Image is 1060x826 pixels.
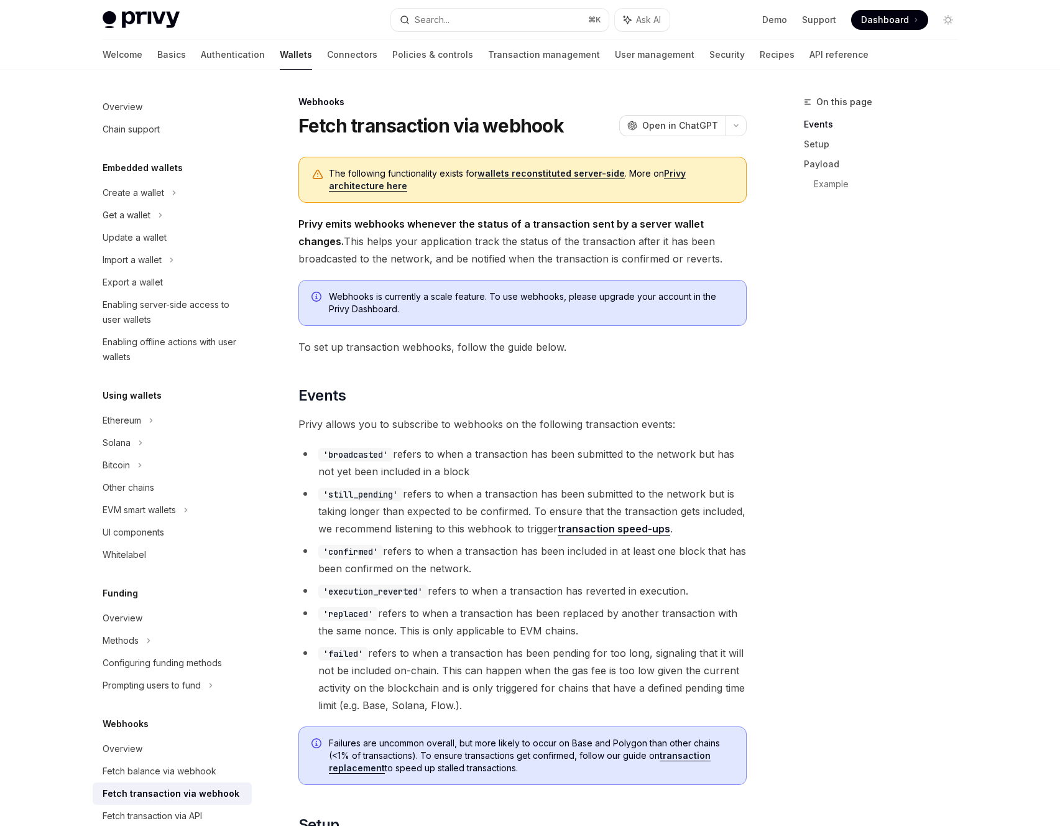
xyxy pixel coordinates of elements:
div: Ethereum [103,413,141,428]
a: Chain support [93,118,252,141]
button: Toggle dark mode [938,10,958,30]
a: Wallets [280,40,312,70]
li: refers to when a transaction has been pending for too long, signaling that it will not be include... [298,644,747,714]
a: Dashboard [851,10,928,30]
div: Bitcoin [103,458,130,473]
a: Welcome [103,40,142,70]
a: Security [709,40,745,70]
div: Get a wallet [103,208,150,223]
a: Configuring funding methods [93,652,252,674]
div: Configuring funding methods [103,656,222,671]
h5: Embedded wallets [103,160,183,175]
a: User management [615,40,694,70]
svg: Warning [311,169,324,181]
div: Solana [103,435,131,450]
div: Enabling server-side access to user wallets [103,297,244,327]
div: Fetch balance via webhook [103,764,216,779]
a: API reference [809,40,869,70]
a: Enabling offline actions with user wallets [93,331,252,368]
code: 'broadcasted' [318,448,393,462]
h5: Webhooks [103,717,149,731]
button: Search...⌘K [391,9,609,31]
li: refers to when a transaction has been included in at least one block that has been confirmed on t... [298,542,747,577]
div: Search... [415,12,449,27]
div: Overview [103,100,142,114]
span: Dashboard [861,14,909,26]
a: UI components [93,521,252,544]
div: Overview [103,741,142,756]
span: On this page [816,95,872,109]
a: Events [804,114,968,134]
span: Webhooks is currently a scale feature. To use webhooks, please upgrade your account in the Privy ... [329,290,734,315]
div: Webhooks [298,96,747,108]
div: Overview [103,611,142,626]
span: ⌘ K [588,15,601,25]
div: EVM smart wallets [103,503,176,517]
a: wallets reconstituted server-side [477,168,625,179]
a: Setup [804,134,968,154]
a: Overview [93,738,252,760]
a: Support [802,14,836,26]
span: Failures are uncommon overall, but more likely to occur on Base and Polygon than other chains (<1... [329,737,734,774]
div: Fetch transaction via webhook [103,786,239,801]
a: transaction speed-ups [558,522,670,536]
code: 'confirmed' [318,545,383,559]
code: 'still_pending' [318,488,403,501]
a: Export a wallet [93,271,252,294]
a: Overview [93,96,252,118]
a: Fetch balance via webhook [93,760,252,782]
a: Demo [762,14,787,26]
a: Example [814,174,968,194]
div: Enabling offline actions with user wallets [103,335,244,364]
button: Ask AI [615,9,670,31]
code: 'failed' [318,647,368,661]
div: Export a wallet [103,275,163,290]
a: Transaction management [488,40,600,70]
a: Payload [804,154,968,174]
span: To set up transaction webhooks, follow the guide below. [298,338,747,356]
span: This helps your application track the status of the transaction after it has been broadcasted to ... [298,215,747,267]
a: Overview [93,607,252,629]
span: The following functionality exists for . More on [329,167,734,192]
div: Prompting users to fund [103,678,201,693]
a: Connectors [327,40,377,70]
div: Whitelabel [103,547,146,562]
svg: Info [311,738,324,751]
div: Update a wallet [103,230,167,245]
a: Whitelabel [93,544,252,566]
h1: Fetch transaction via webhook [298,114,564,137]
code: 'replaced' [318,607,378,621]
span: Open in ChatGPT [642,119,718,132]
a: Recipes [760,40,795,70]
h5: Using wallets [103,388,162,403]
div: Import a wallet [103,253,162,267]
div: UI components [103,525,164,540]
a: Other chains [93,476,252,499]
button: Open in ChatGPT [619,115,726,136]
li: refers to when a transaction has been submitted to the network but has not yet been included in a... [298,445,747,480]
a: Enabling server-side access to user wallets [93,294,252,331]
span: Events [298,386,346,406]
li: refers to when a transaction has been submitted to the network but is taking longer than expected... [298,485,747,537]
li: refers to when a transaction has reverted in execution. [298,582,747,600]
a: Update a wallet [93,226,252,249]
div: Fetch transaction via API [103,809,202,824]
div: Methods [103,633,139,648]
a: Authentication [201,40,265,70]
strong: Privy emits webhooks whenever the status of a transaction sent by a server wallet changes. [298,218,704,248]
div: Create a wallet [103,185,164,200]
a: Basics [157,40,186,70]
li: refers to when a transaction has been replaced by another transaction with the same nonce. This i... [298,605,747,639]
code: 'execution_reverted' [318,585,428,598]
h5: Funding [103,586,138,601]
div: Chain support [103,122,160,137]
a: Fetch transaction via webhook [93,782,252,805]
div: Other chains [103,480,154,495]
span: Ask AI [636,14,661,26]
a: Policies & controls [392,40,473,70]
img: light logo [103,11,180,29]
svg: Info [311,292,324,304]
span: Privy allows you to subscribe to webhooks on the following transaction events: [298,415,747,433]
